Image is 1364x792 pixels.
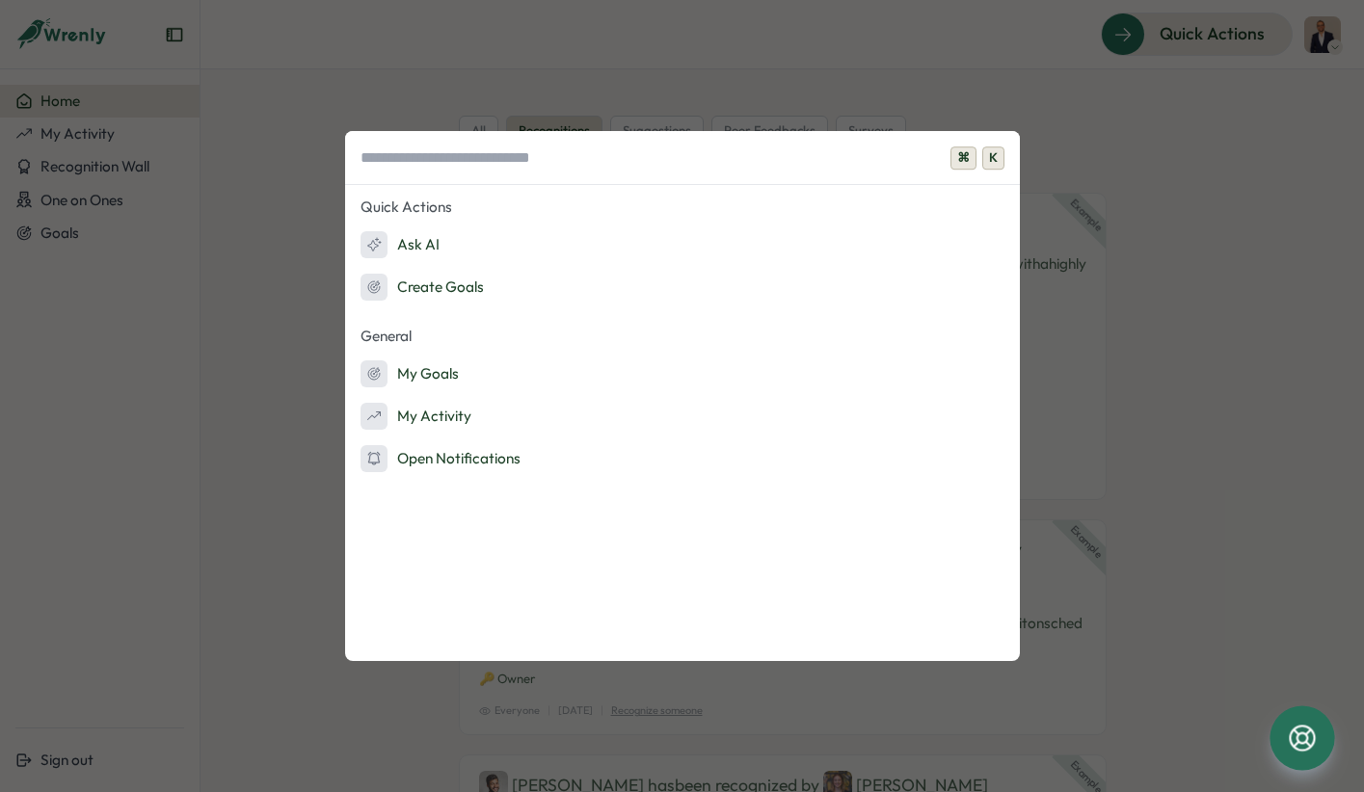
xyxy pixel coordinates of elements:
[345,397,1020,436] button: My Activity
[361,445,521,472] div: Open Notifications
[982,146,1004,170] span: K
[345,322,1020,351] p: General
[361,360,459,387] div: My Goals
[345,193,1020,222] p: Quick Actions
[361,231,440,258] div: Ask AI
[345,225,1020,264] button: Ask AI
[950,146,976,170] span: ⌘
[361,403,471,430] div: My Activity
[361,274,484,301] div: Create Goals
[345,439,1020,478] button: Open Notifications
[345,355,1020,393] button: My Goals
[345,268,1020,306] button: Create Goals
